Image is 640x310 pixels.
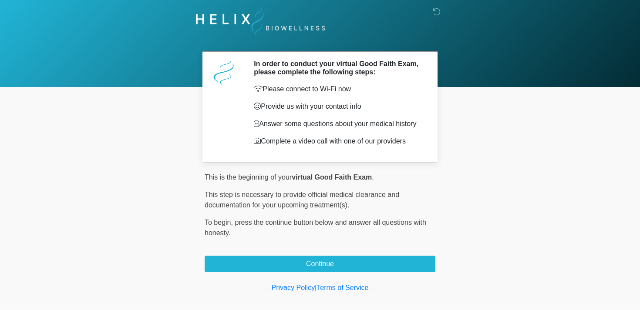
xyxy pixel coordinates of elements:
[254,84,422,94] p: Please connect to Wi-Fi now
[196,7,325,37] img: Helix Biowellness Logo
[205,173,292,181] span: This is the beginning of your
[205,219,235,226] span: To begin,
[205,256,435,272] button: Continue
[205,219,426,237] span: press the continue button below and answer all questions with honesty.
[254,60,422,76] h2: In order to conduct your virtual Good Faith Exam, please complete the following steps:
[254,101,422,112] p: Provide us with your contact info
[292,173,372,181] strong: virtual Good Faith Exam
[254,136,422,147] p: Complete a video call with one of our providers
[205,191,399,209] span: This step is necessary to provide official medical clearance and documentation for your upcoming ...
[272,284,315,291] a: Privacy Policy
[317,284,368,291] a: Terms of Service
[372,173,374,181] span: .
[315,284,317,291] a: |
[211,60,237,86] img: Agent Avatar
[254,119,422,129] p: Answer some questions about your medical history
